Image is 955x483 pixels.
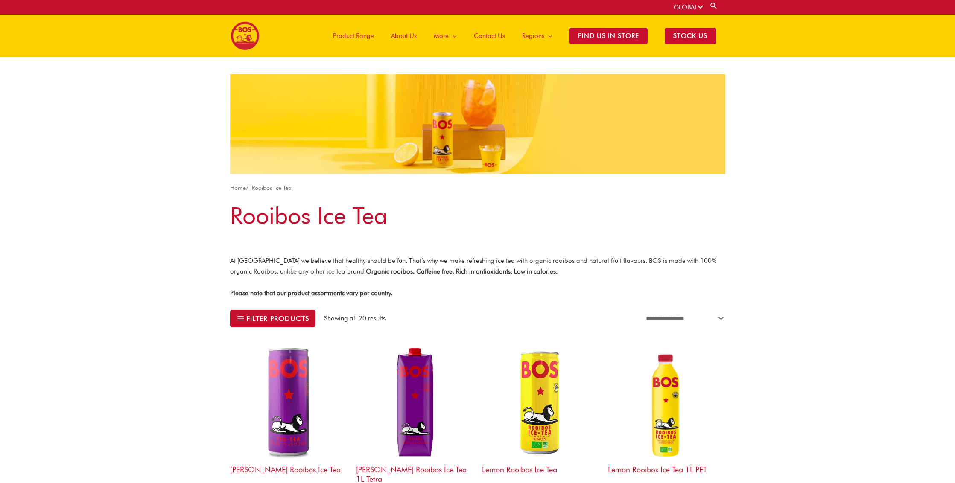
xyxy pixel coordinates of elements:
[230,256,725,277] p: At [GEOGRAPHIC_DATA] we believe that healthy should be fun. That’s why we make refreshing ice tea...
[366,268,558,275] strong: Organic rooibos. Caffeine free. Rich in antioxidants. Low in calories.
[230,184,246,191] a: Home
[665,28,716,44] span: STOCK US
[710,2,718,10] a: Search button
[434,23,449,49] span: More
[230,310,316,328] button: Filter products
[522,23,544,49] span: Regions
[230,343,348,461] img: 330ml BOS can berry
[230,199,725,232] h1: Rooibos Ice Tea
[474,23,505,49] span: Contact Us
[230,289,392,297] strong: Please note that our product assortments vary per country.
[425,15,465,57] a: More
[465,15,514,57] a: Contact Us
[674,3,703,11] a: GLOBAL
[561,15,656,57] a: Find Us in Store
[333,23,374,49] span: Product Range
[391,23,417,49] span: About Us
[641,310,725,327] select: Shop order
[514,15,561,57] a: Regions
[608,343,725,461] img: Bos Lemon Ice Tea
[231,21,260,50] img: BOS logo finals-200px
[569,28,648,44] span: Find Us in Store
[230,183,725,193] nav: Breadcrumb
[356,343,473,461] img: 1 litre BOS tetra berry
[482,343,599,461] img: EU_BOS_1L_Lemon
[383,15,425,57] a: About Us
[324,314,386,323] p: Showing all 20 results
[318,15,724,57] nav: Site Navigation
[656,15,724,57] a: STOCK US
[246,315,309,322] span: Filter products
[324,15,383,57] a: Product Range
